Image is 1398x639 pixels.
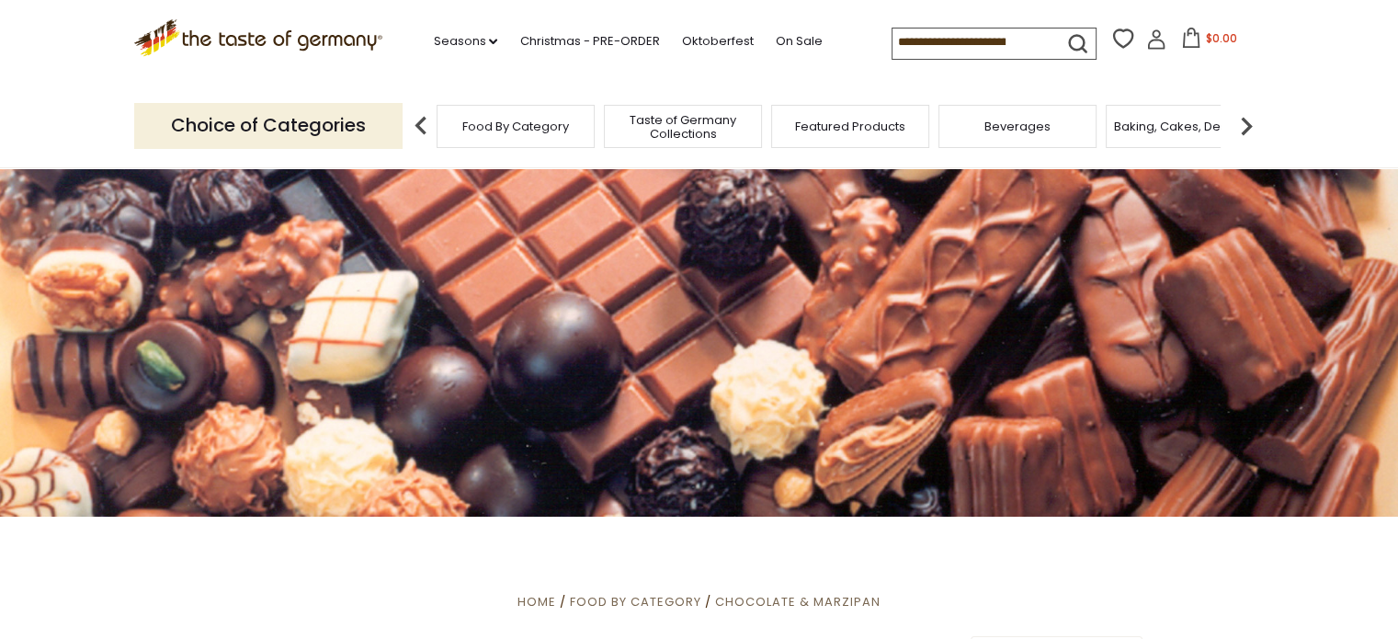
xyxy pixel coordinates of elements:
[681,31,753,51] a: Oktoberfest
[570,593,701,610] a: Food By Category
[715,593,881,610] a: Chocolate & Marzipan
[1170,28,1248,55] button: $0.00
[517,593,556,610] a: Home
[984,120,1051,133] a: Beverages
[775,31,822,51] a: On Sale
[1114,120,1256,133] a: Baking, Cakes, Desserts
[1228,108,1265,144] img: next arrow
[1205,30,1236,46] span: $0.00
[519,31,659,51] a: Christmas - PRE-ORDER
[795,120,905,133] a: Featured Products
[403,108,439,144] img: previous arrow
[433,31,497,51] a: Seasons
[134,103,403,148] p: Choice of Categories
[609,113,756,141] a: Taste of Germany Collections
[462,120,569,133] a: Food By Category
